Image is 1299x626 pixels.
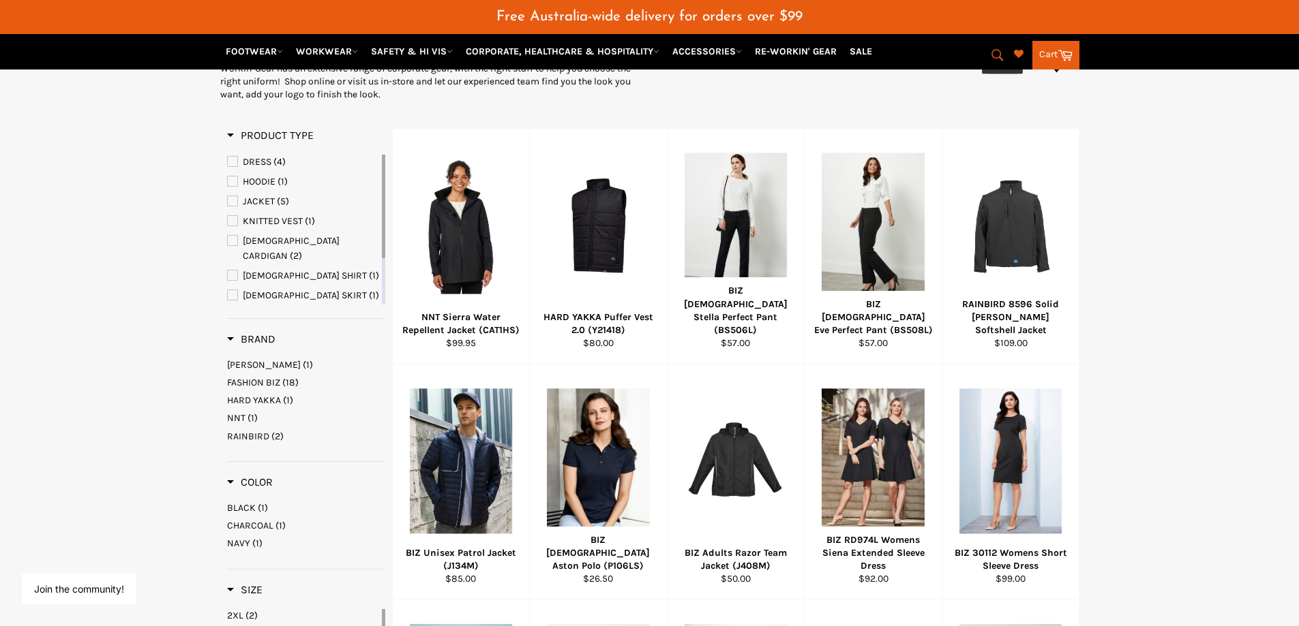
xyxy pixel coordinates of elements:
[227,431,269,442] span: RAINBIRD
[227,519,385,532] a: CHARCOAL
[220,40,288,63] a: FOOTWEAR
[227,394,281,406] span: HARD YAKKA
[227,174,379,189] a: HOODIE
[243,176,275,187] span: HOODIE
[227,358,385,371] a: BISLEY
[951,546,1071,573] div: BIZ 30112 Womens Short Sleeve Dress
[804,129,942,364] a: BIZ Ladies Eve Perfect Pant (BS508L)BIZ [DEMOGRAPHIC_DATA] Eve Perfect Pant (BS508L)$57.00
[667,40,747,63] a: ACCESSORIES
[369,270,379,281] span: (1)
[804,364,942,600] a: BIZ RD974L Womens Siena Extended Sleeve DressBIZ RD974L Womens Siena Extended Sleeve Dress$92.00
[227,583,263,596] span: Size
[227,332,275,346] h3: Brand
[813,298,934,337] div: BIZ [DEMOGRAPHIC_DATA] Eve Perfect Pant (BS508L)
[227,412,245,424] span: NNT
[220,62,650,101] div: Workin' Gear has an extensive range of corporate gear, with the right staff to help you choose th...
[273,156,286,168] span: (4)
[667,364,805,600] a: BIZ Adults Razor Team Jacket (J408M)BIZ Adults Razor Team Jacket (J408M)$50.00
[243,156,271,168] span: DRESS
[227,155,379,170] a: DRESS
[227,610,243,621] span: 2XL
[401,546,521,573] div: BIZ Unisex Patrol Jacket (J134M)
[227,475,273,489] h3: Color
[243,235,340,262] span: [DEMOGRAPHIC_DATA] CARDIGAN
[282,377,299,388] span: (18)
[305,215,315,227] span: (1)
[369,289,379,301] span: (1)
[529,129,667,364] a: HARD YAKKA Puffer Vest 2.0 (Y21418)HARD YAKKA Puffer Vest 2.0 (Y21418)$80.00
[227,129,314,142] h3: Product Type
[227,520,273,531] span: CHARCOAL
[290,250,302,262] span: (2)
[278,176,288,187] span: (1)
[227,411,385,424] a: NNT
[942,129,1079,364] a: RAINBIRD 8596 Solid Landy Softshell JacketRAINBIRD 8596 Solid [PERSON_NAME] Softshell Jacket$109.00
[34,583,124,595] button: Join the community!
[227,194,379,209] a: JACKET
[676,546,796,573] div: BIZ Adults Razor Team Jacket (J408M)
[844,40,878,63] a: SALE
[227,359,301,371] span: [PERSON_NAME]
[227,268,379,283] a: LADIES SHIRT
[227,214,379,229] a: KNITTED VEST
[365,40,458,63] a: SAFETY & HI VIS
[749,40,842,63] a: RE-WORKIN' GEAR
[539,533,659,573] div: BIZ [DEMOGRAPHIC_DATA] Aston Polo (P106LS)
[401,311,521,337] div: NNT Sierra Water Repellent Jacket (CAT1HS)
[243,270,367,281] span: [DEMOGRAPHIC_DATA] SHIRT
[227,537,385,550] a: NAVY
[227,583,263,597] h3: Size
[539,311,659,337] div: HARD YAKKA Puffer Vest 2.0 (Y21418)
[460,40,665,63] a: CORPORATE, HEALTHCARE & HOSPITALITY
[283,394,293,406] span: (1)
[277,195,289,207] span: (5)
[258,502,268,514] span: (1)
[227,430,385,443] a: RAINBIRD
[529,364,667,600] a: BIZ Ladies Aston Polo (P106LS)BIZ [DEMOGRAPHIC_DATA] Aston Polo (P106LS)$26.50
[227,502,256,514] span: BLACK
[496,10,803,24] span: Free Australia-wide delivery for orders over $99
[271,431,284,442] span: (2)
[303,359,313,371] span: (1)
[243,195,275,207] span: JACKET
[248,412,258,424] span: (1)
[392,364,530,600] a: BIZ Unisex Patrol Jacket (J134M)BIZ Unisex Patrol Jacket (J134M)$85.00
[1032,41,1079,69] a: Cart
[227,234,379,264] a: LADIES CARDIGAN
[227,537,250,549] span: NAVY
[245,610,258,621] span: (2)
[275,520,286,531] span: (1)
[243,289,367,301] span: [DEMOGRAPHIC_DATA] SKIRT
[227,501,385,514] a: BLACK
[667,129,805,364] a: BIZ Ladies Stella Perfect Pant (BS506L)BIZ [DEMOGRAPHIC_DATA] Stella Perfect Pant (BS506L)$57.00
[951,298,1071,337] div: RAINBIRD 8596 Solid [PERSON_NAME] Softshell Jacket
[227,609,379,622] a: 2XL
[676,284,796,337] div: BIZ [DEMOGRAPHIC_DATA] Stella Perfect Pant (BS506L)
[252,537,263,549] span: (1)
[227,377,280,388] span: FASHION BIZ
[243,215,303,227] span: KNITTED VEST
[813,533,934,573] div: BIZ RD974L Womens Siena Extended Sleeve Dress
[392,129,530,364] a: NNT Sierra Water Repellent Jacket (CAT1HS)NNT Sierra Water Repellent Jacket (CAT1HS)$99.95
[227,376,385,389] a: FASHION BIZ
[290,40,363,63] a: WORKWEAR
[227,394,385,407] a: HARD YAKKA
[227,288,379,303] a: LADIES SKIRT
[942,364,1079,600] a: BIZ 30112 Womens Short Sleeve DressBIZ 30112 Womens Short Sleeve Dress$99.00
